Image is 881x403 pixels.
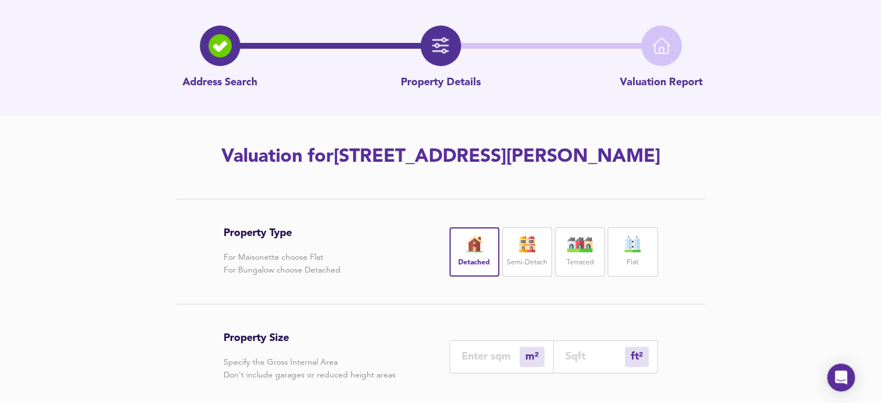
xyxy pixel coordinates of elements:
[555,227,605,277] div: Terraced
[432,37,449,55] img: filter-icon
[625,347,649,367] div: m²
[224,356,396,382] p: Specify the Gross Internal Area Don't include garages or reduced height areas
[565,350,625,362] input: Sqft
[653,37,670,55] img: home-icon
[608,227,657,277] div: Flat
[620,75,703,90] p: Valuation Report
[460,236,489,252] img: house-icon
[502,227,552,277] div: Semi-Detach
[209,34,232,57] img: search-icon
[401,75,481,90] p: Property Details
[449,227,499,277] div: Detached
[513,236,542,252] img: house-icon
[224,227,341,239] h3: Property Type
[224,332,396,344] h3: Property Size
[520,347,544,367] div: m²
[565,236,594,252] img: house-icon
[627,256,638,270] label: Flat
[507,256,547,270] label: Semi-Detach
[618,236,647,252] img: flat-icon
[458,256,490,270] label: Detached
[224,251,341,277] p: For Maisonette choose Flat For Bungalow choose Detached
[182,75,257,90] p: Address Search
[566,256,594,270] label: Terraced
[462,350,520,362] input: Enter sqm
[827,364,855,391] div: Open Intercom Messenger
[113,144,769,170] h2: Valuation for [STREET_ADDRESS][PERSON_NAME]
